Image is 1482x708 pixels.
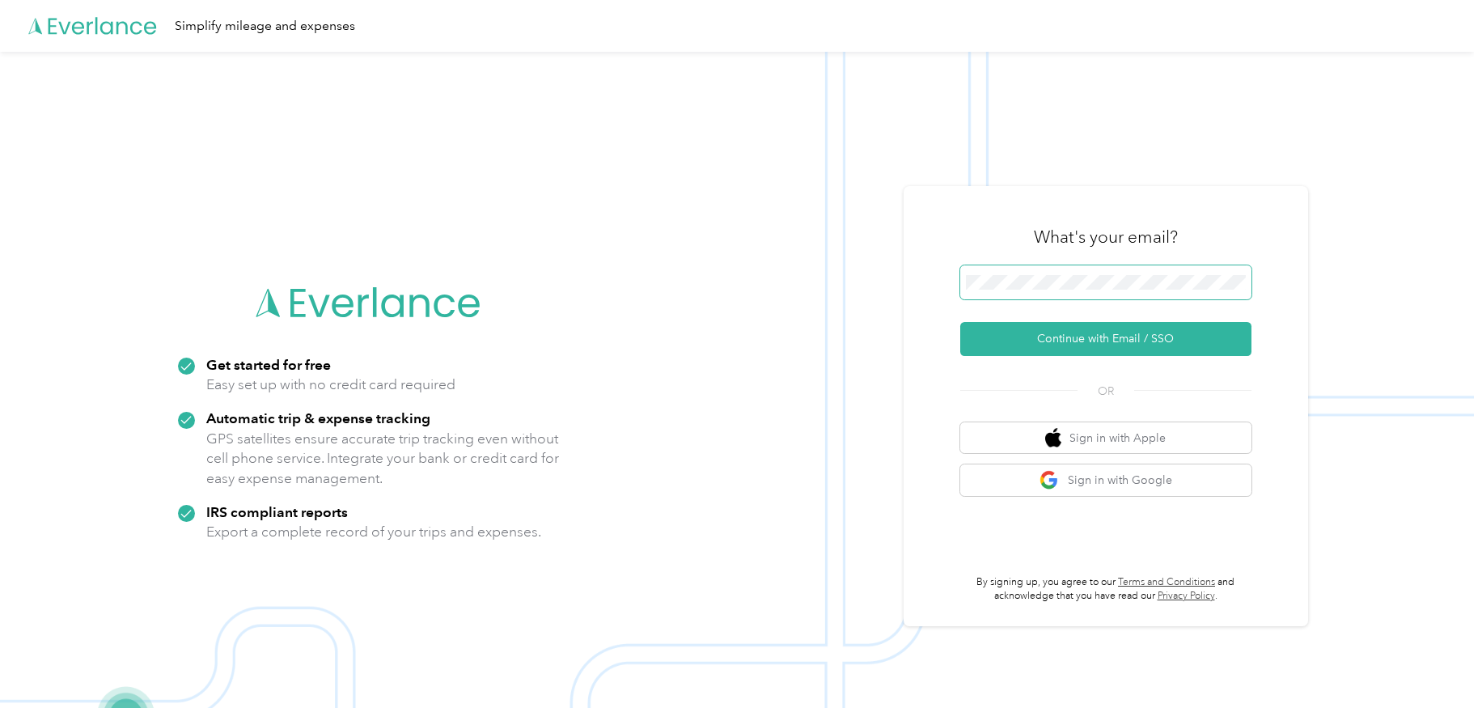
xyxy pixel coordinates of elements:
[960,464,1251,496] button: google logoSign in with Google
[206,522,541,542] p: Export a complete record of your trips and expenses.
[1045,428,1061,448] img: apple logo
[206,356,331,373] strong: Get started for free
[1034,226,1178,248] h3: What's your email?
[1118,576,1215,588] a: Terms and Conditions
[175,16,355,36] div: Simplify mileage and expenses
[206,375,455,395] p: Easy set up with no credit card required
[206,503,348,520] strong: IRS compliant reports
[1040,470,1060,490] img: google logo
[1078,383,1134,400] span: OR
[206,409,430,426] strong: Automatic trip & expense tracking
[1158,590,1215,602] a: Privacy Policy
[960,322,1251,356] button: Continue with Email / SSO
[960,422,1251,454] button: apple logoSign in with Apple
[960,575,1251,604] p: By signing up, you agree to our and acknowledge that you have read our .
[206,429,560,489] p: GPS satellites ensure accurate trip tracking even without cell phone service. Integrate your bank...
